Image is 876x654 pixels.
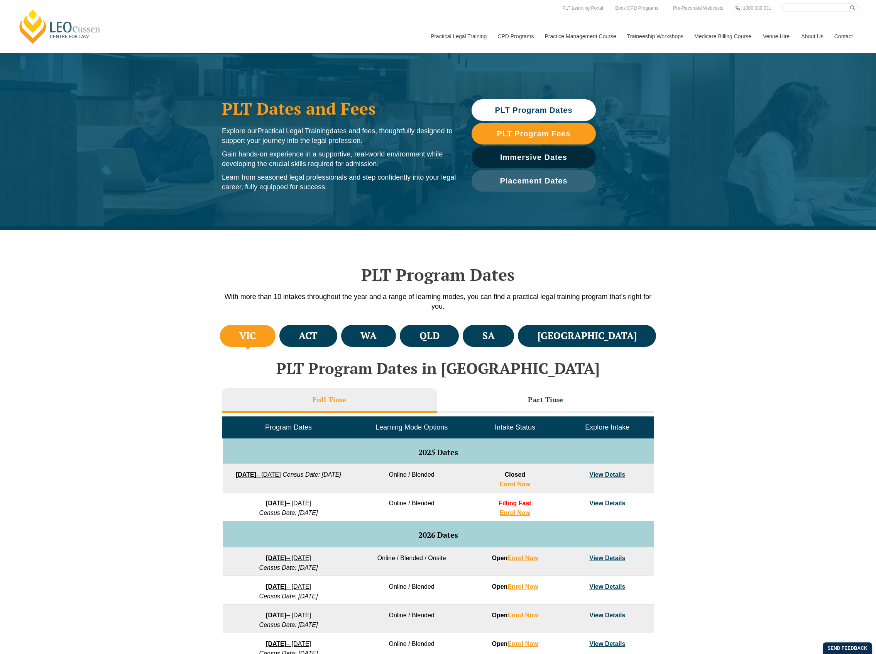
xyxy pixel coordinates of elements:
strong: [DATE] [236,471,256,478]
strong: [DATE] [266,640,286,647]
p: Learn from seasoned legal professionals and step confidently into your legal career, fully equipp... [222,173,456,192]
em: Census Date: [DATE] [259,510,318,516]
a: View Details [589,640,625,647]
h4: WA [360,330,377,342]
strong: [DATE] [266,555,286,561]
a: [DATE]– [DATE] [266,612,311,618]
span: Program Dates [265,423,312,431]
a: [DATE]– [DATE] [266,583,311,590]
strong: [DATE] [266,612,286,618]
a: [DATE]– [DATE] [266,640,311,647]
span: PLT Program Fees [497,130,570,138]
a: CPD Programs [492,20,539,53]
em: Census Date: [DATE] [259,622,318,628]
span: PLT Program Dates [495,106,572,114]
a: View Details [589,471,625,478]
a: Enrol Now [500,510,530,516]
span: Immersive Dates [500,153,567,161]
a: 1300 039 031 [741,4,773,12]
a: Immersive Dates [472,146,596,168]
span: Explore Intake [585,423,629,431]
a: [PERSON_NAME] Centre for Law [17,8,103,45]
iframe: LiveChat chat widget [824,602,857,635]
span: Placement Dates [500,177,567,185]
strong: Open [492,583,538,590]
a: Venue Hire [757,20,795,53]
h4: SA [482,330,495,342]
h3: Part Time [528,395,563,404]
h4: [GEOGRAPHIC_DATA] [538,330,637,342]
a: Contact [829,20,859,53]
strong: [DATE] [266,500,286,506]
span: 2025 Dates [418,447,458,457]
a: View Details [589,500,625,506]
a: Book CPD Programs [613,4,660,12]
a: View Details [589,555,625,561]
a: [DATE]– [DATE] [266,555,311,561]
h4: VIC [239,330,256,342]
a: Traineeship Workshops [621,20,688,53]
a: Enrol Now [507,612,538,618]
a: Enrol Now [507,583,538,590]
td: Online / Blended [354,605,468,633]
a: Placement Dates [472,170,596,192]
a: PLT Learning Portal [560,4,605,12]
strong: Open [492,612,538,618]
a: [DATE]– [DATE] [266,500,311,506]
h1: PLT Dates and Fees [222,99,456,118]
strong: Open [492,555,538,561]
strong: [DATE] [266,583,286,590]
a: About Us [795,20,829,53]
em: Census Date: [DATE] [259,593,318,600]
h2: PLT Program Dates [218,265,658,284]
em: Census Date: [DATE] [259,564,318,571]
span: Intake Status [495,423,535,431]
a: Practice Management Course [539,20,621,53]
a: [DATE]– [DATE] [236,471,281,478]
a: View Details [589,612,625,618]
h4: ACT [299,330,318,342]
a: Medicare Billing Course [688,20,757,53]
td: Online / Blended / Onsite [354,547,468,576]
td: Online / Blended [354,493,468,521]
a: PLT Program Fees [472,123,596,144]
span: Learning Mode Options [375,423,448,431]
a: View Details [589,583,625,590]
h4: QLD [419,330,440,342]
a: Enrol Now [507,555,538,561]
h3: Full Time [313,395,347,404]
a: Enrol Now [507,640,538,647]
a: Enrol Now [500,481,530,488]
span: Practical Legal Training [257,127,330,135]
span: Filling Fast [499,500,531,506]
td: Online / Blended [354,576,468,605]
p: Gain hands-on experience in a supportive, real-world environment while developing the crucial ski... [222,149,456,169]
strong: Open [492,640,538,647]
p: Explore our dates and fees, thoughtfully designed to support your journey into the legal profession. [222,126,456,146]
span: 1300 039 031 [743,5,771,11]
h2: PLT Program Dates in [GEOGRAPHIC_DATA] [218,360,658,377]
a: Pre-Recorded Webcasts [671,4,725,12]
span: 2026 Dates [418,530,458,540]
a: Practical Legal Training [425,20,492,53]
a: PLT Program Dates [472,99,596,121]
td: Online / Blended [354,464,468,493]
span: Closed [505,471,525,478]
p: With more than 10 intakes throughout the year and a range of learning modes, you can find a pract... [218,292,658,311]
em: Census Date: [DATE] [282,471,341,478]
